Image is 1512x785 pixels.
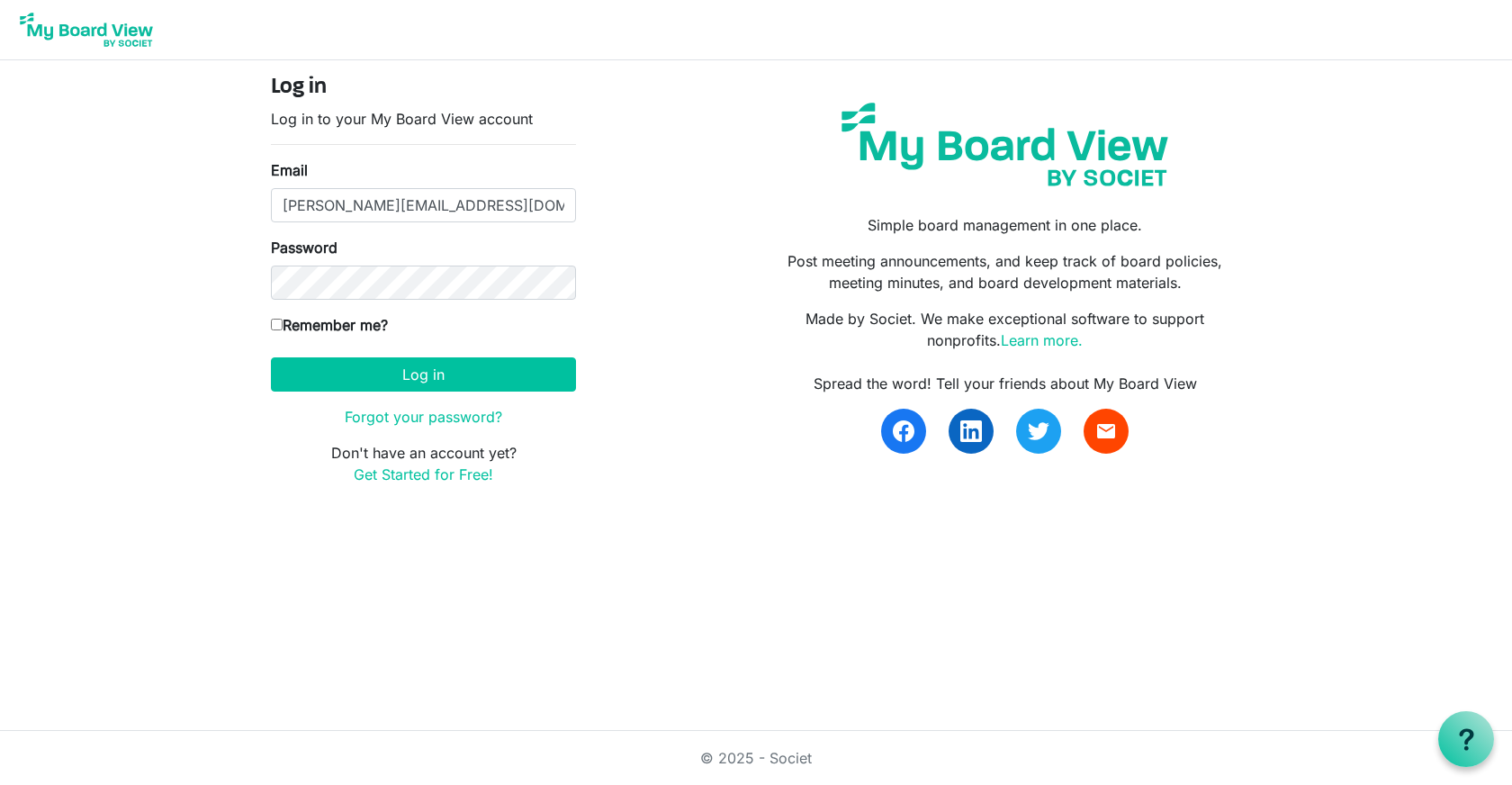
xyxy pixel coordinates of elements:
a: Learn more. [1001,331,1083,349]
a: © 2025 - Societ [700,749,812,767]
p: Made by Societ. We make exceptional software to support nonprofits. [769,308,1241,351]
a: email [1084,409,1129,454]
img: My Board View Logo [14,7,158,52]
button: Log in [271,357,576,392]
p: Don't have an account yet? [271,442,576,485]
h4: Log in [271,75,576,101]
p: Simple board management in one place. [769,214,1241,236]
p: Log in to your My Board View account [271,108,576,130]
img: my-board-view-societ.svg [828,89,1182,200]
a: Get Started for Free! [354,465,493,483]
img: facebook.svg [893,420,914,442]
span: email [1095,420,1117,442]
p: Post meeting announcements, and keep track of board policies, meeting minutes, and board developm... [769,250,1241,293]
img: linkedin.svg [960,420,982,442]
label: Email [271,159,308,181]
div: Spread the word! Tell your friends about My Board View [769,373,1241,394]
input: Remember me? [271,319,283,330]
label: Password [271,237,337,258]
img: twitter.svg [1028,420,1049,442]
a: Forgot your password? [345,408,502,426]
label: Remember me? [271,314,388,336]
